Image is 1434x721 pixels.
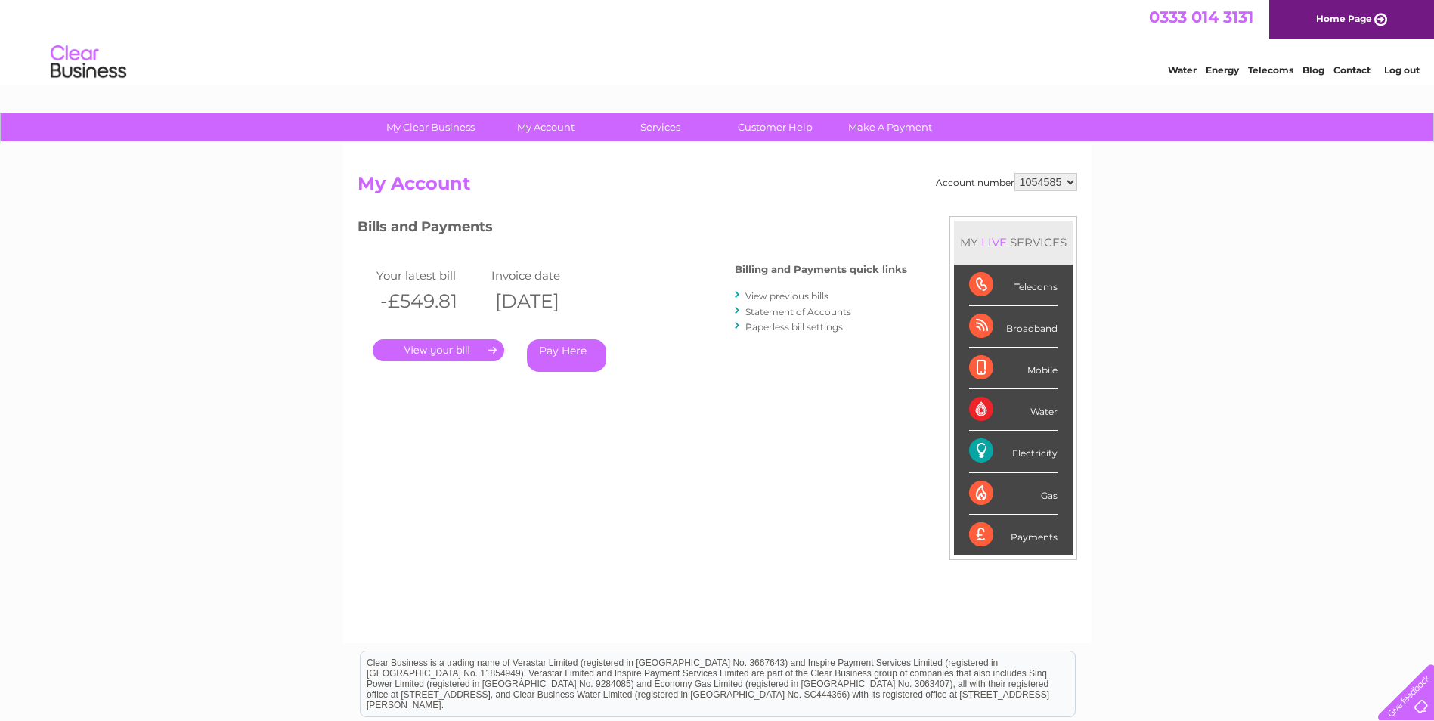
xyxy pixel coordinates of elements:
[527,339,606,372] a: Pay Here
[713,113,838,141] a: Customer Help
[598,113,723,141] a: Services
[735,264,907,275] h4: Billing and Payments quick links
[969,515,1058,555] div: Payments
[969,348,1058,389] div: Mobile
[828,113,952,141] a: Make A Payment
[969,431,1058,472] div: Electricity
[969,389,1058,431] div: Water
[488,265,603,286] td: Invoice date
[1333,64,1371,76] a: Contact
[368,113,493,141] a: My Clear Business
[358,216,907,243] h3: Bills and Payments
[373,339,504,361] a: .
[936,173,1077,191] div: Account number
[1206,64,1239,76] a: Energy
[1248,64,1293,76] a: Telecoms
[745,290,828,302] a: View previous bills
[1168,64,1197,76] a: Water
[488,286,603,317] th: [DATE]
[358,173,1077,202] h2: My Account
[745,306,851,317] a: Statement of Accounts
[1149,8,1253,26] a: 0333 014 3131
[361,8,1075,73] div: Clear Business is a trading name of Verastar Limited (registered in [GEOGRAPHIC_DATA] No. 3667643...
[1384,64,1420,76] a: Log out
[373,286,488,317] th: -£549.81
[969,265,1058,306] div: Telecoms
[483,113,608,141] a: My Account
[50,39,127,85] img: logo.png
[373,265,488,286] td: Your latest bill
[1302,64,1324,76] a: Blog
[954,221,1073,264] div: MY SERVICES
[978,235,1010,249] div: LIVE
[969,306,1058,348] div: Broadband
[969,473,1058,515] div: Gas
[745,321,843,333] a: Paperless bill settings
